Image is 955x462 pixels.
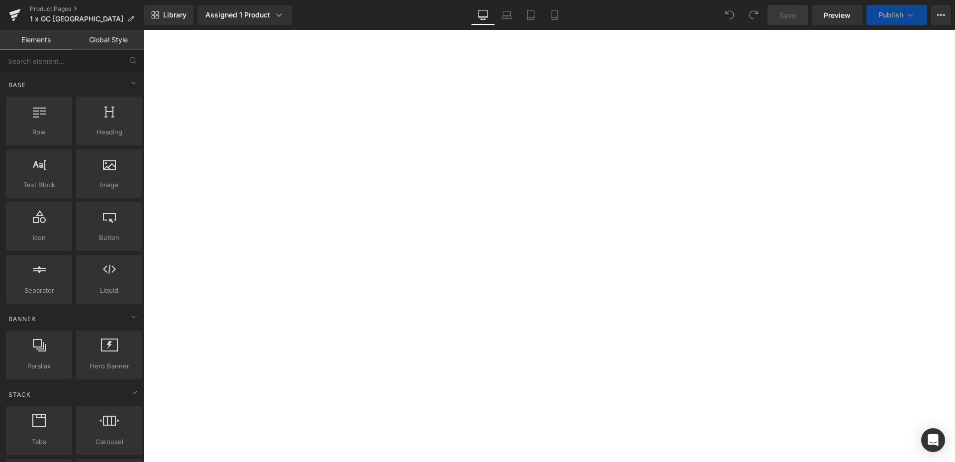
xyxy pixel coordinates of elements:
span: Base [7,80,27,90]
span: Publish [878,11,903,19]
span: Image [79,180,139,190]
span: Banner [7,314,37,324]
a: Global Style [72,30,144,50]
span: 1 x GC [GEOGRAPHIC_DATA] [30,15,123,23]
a: Mobile [543,5,567,25]
span: Tabs [9,437,69,447]
a: Preview [812,5,862,25]
span: Row [9,127,69,137]
div: Open Intercom Messenger [921,428,945,452]
span: Parallax [9,361,69,371]
div: Assigned 1 Product [205,10,284,20]
span: Library [163,10,187,19]
span: Save [779,10,796,20]
a: Product Pages [30,5,144,13]
span: Button [79,232,139,243]
span: Text Block [9,180,69,190]
span: Liquid [79,285,139,296]
a: Tablet [519,5,543,25]
a: Laptop [495,5,519,25]
span: Stack [7,390,32,399]
button: Publish [866,5,927,25]
span: Preview [824,10,851,20]
button: More [931,5,951,25]
span: Heading [79,127,139,137]
button: Redo [744,5,764,25]
a: Desktop [471,5,495,25]
button: Undo [720,5,740,25]
a: New Library [144,5,193,25]
span: Icon [9,232,69,243]
span: Separator [9,285,69,296]
span: Carousel [79,437,139,447]
span: Hero Banner [79,361,139,371]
